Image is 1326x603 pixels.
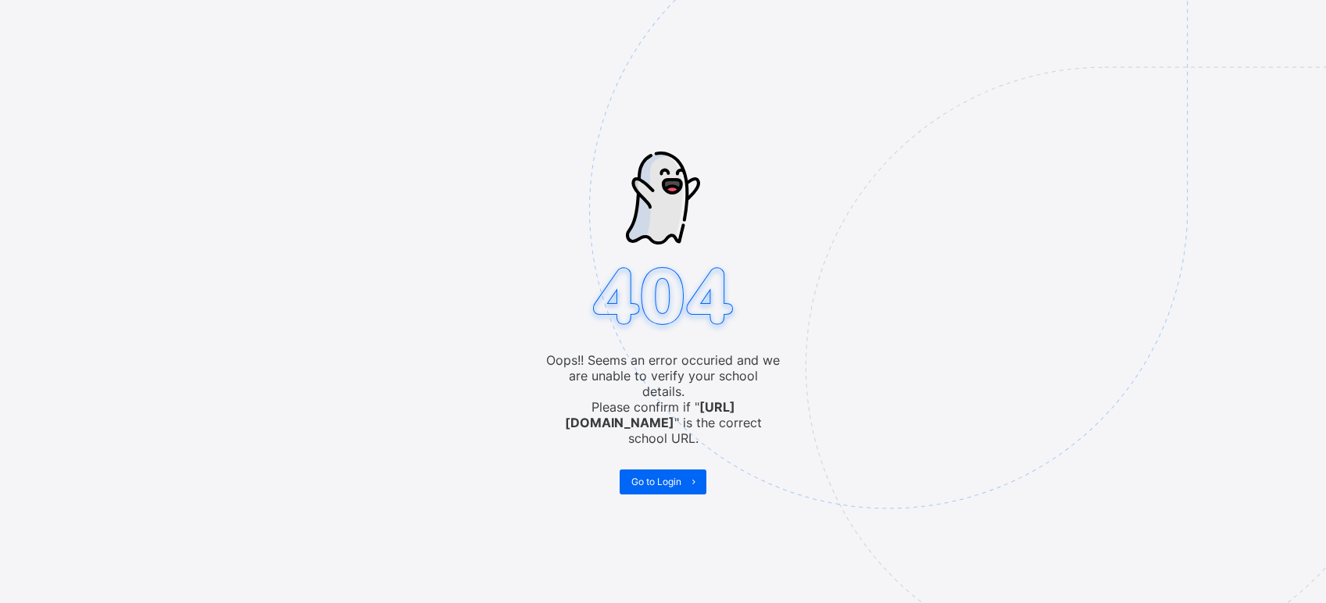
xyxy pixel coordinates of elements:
span: Oops!! Seems an error occuried and we are unable to verify your school details. [546,352,781,399]
span: Please confirm if " " is the correct school URL. [546,399,781,446]
span: Go to Login [631,476,681,487]
img: 404.8bbb34c871c4712298a25e20c4dc75c7.svg [586,262,741,334]
b: [URL][DOMAIN_NAME] [565,399,735,430]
